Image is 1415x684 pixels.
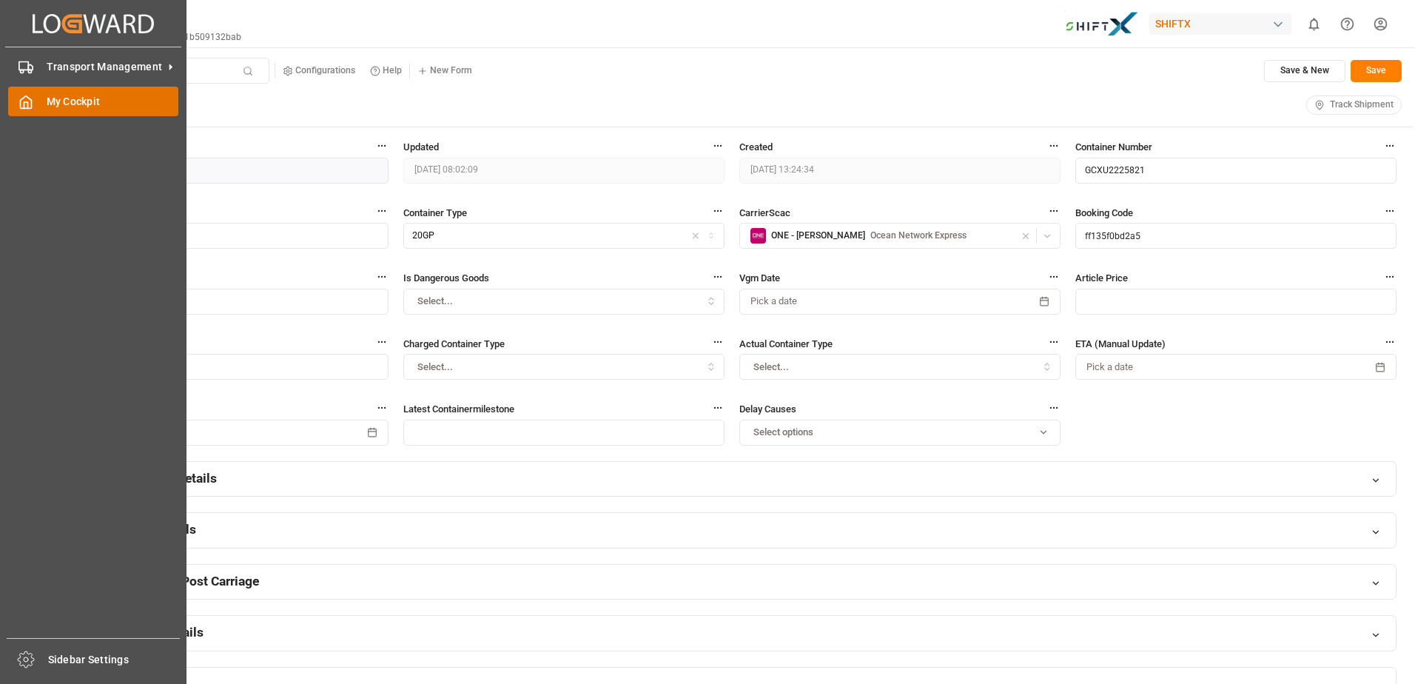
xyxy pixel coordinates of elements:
span: Article Price [1075,270,1128,286]
div: SHIFTX [1149,13,1291,35]
small: Ocean Network Express [870,231,967,240]
button: Pick a date [1075,354,1396,380]
span: Sidebar Settings [48,652,181,668]
span: CarrierScac [739,205,790,221]
img: country [750,228,766,244]
span: Track Shipment [1330,98,1394,112]
span: Updated [403,139,439,155]
span: Select... [417,361,453,374]
button: Save & New [1264,60,1345,82]
button: New Form [410,60,480,82]
button: Save [1351,60,1402,82]
span: Select... [417,295,453,308]
span: Latest Containermilestone [403,401,514,417]
div: 20GP [412,229,434,243]
span: Created [739,139,773,155]
button: Pick a date [67,420,389,446]
span: ETA (Manual Update) [1075,336,1166,352]
button: Pick a date [739,289,1061,315]
span: Pick a date [750,295,797,308]
button: show 0 new notifications [1297,7,1331,41]
button: Help Center [1331,7,1364,41]
span: Delay Causes [739,401,796,417]
span: Actual Container Type [739,336,833,352]
button: countryONE - [PERSON_NAME]Ocean Network Express [739,223,1061,249]
span: Select options [753,426,813,439]
span: Booking Code [1075,205,1133,221]
span: Container Type [403,205,467,221]
small: Help [383,66,402,75]
span: Is Dangerous Goods [403,270,489,286]
span: Charged Container Type [403,336,505,352]
button: SHIFTX [1149,10,1297,38]
span: Pick a date [1086,361,1133,374]
small: New Form [430,66,472,75]
span: Container Number [1075,139,1152,155]
button: Track Shipment [1306,95,1402,115]
span: Transport Management [47,59,164,75]
button: Help [363,60,409,82]
button: Configurations [275,60,363,82]
img: Bildschirmfoto%202024-11-13%20um%2009.31.44.png_1731487080.png [1065,11,1139,37]
a: My Cockpit [8,87,178,115]
span: Select... [753,361,789,374]
span: Vgm Date [739,270,780,286]
button: Select options [739,420,1061,446]
small: Configurations [295,66,355,75]
small: ONE - [PERSON_NAME] [771,231,865,240]
span: My Cockpit [47,94,179,110]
